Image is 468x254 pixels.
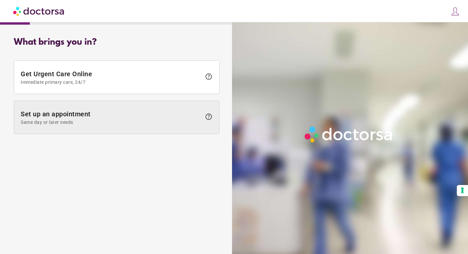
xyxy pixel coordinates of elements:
span: Immediate primary care, 24/7 [21,80,201,85]
span: Same day or later needs [21,120,201,125]
button: Your consent preferences for tracking technologies [457,185,468,196]
img: Doctorsa.com [13,4,65,18]
img: icons8-customer-100.png [451,7,460,16]
div: What brings you in? [14,37,220,47]
span: Get Urgent Care Online [21,70,201,85]
span: Set up an appointment [21,110,201,125]
span: help [205,73,213,81]
span: help [205,113,213,121]
img: Logo-Doctorsa-trans-White-partial-flat.png [302,124,396,145]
